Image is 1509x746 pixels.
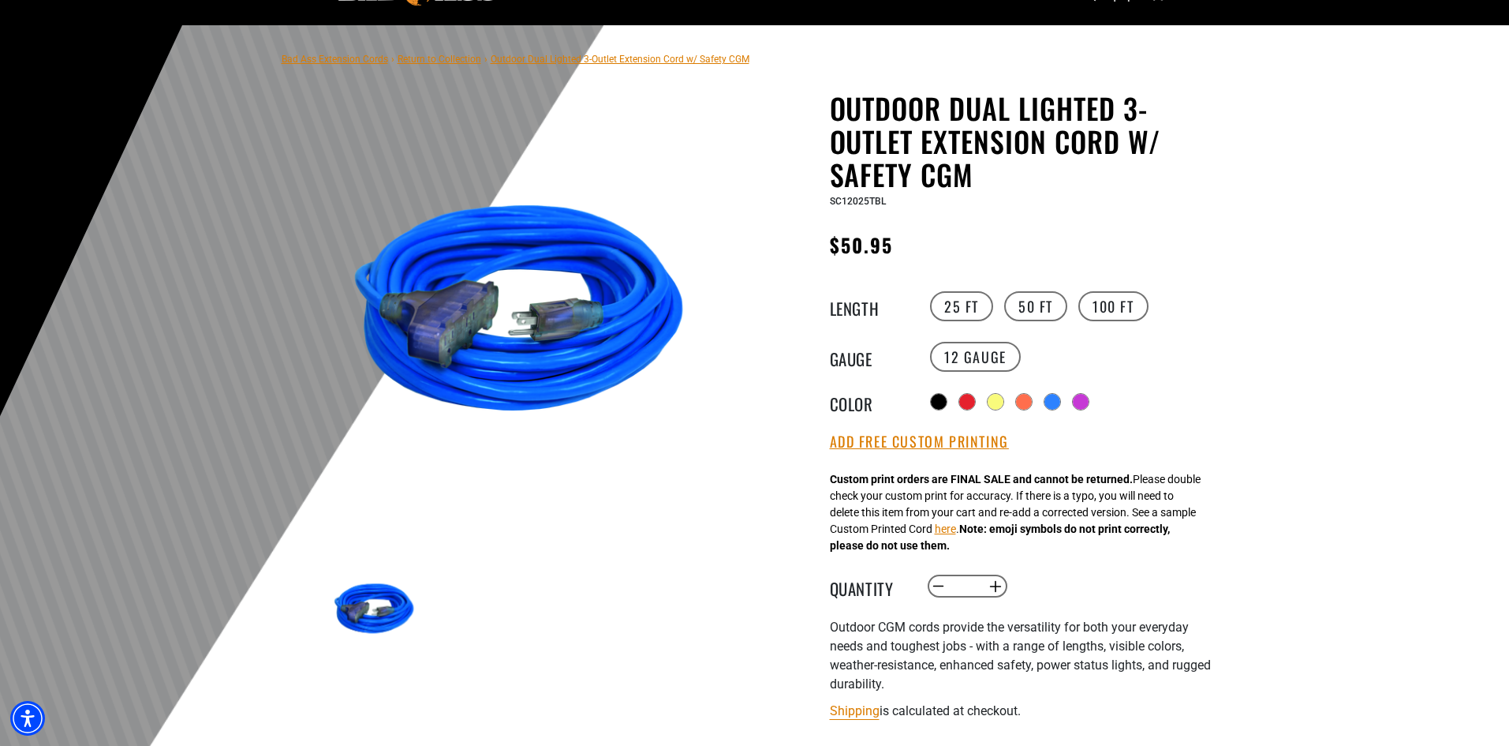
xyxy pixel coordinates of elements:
strong: Custom print orders are FINAL SALE and cannot be returned. [830,473,1133,485]
label: 25 FT [930,291,993,321]
span: $50.95 [830,231,893,259]
legend: Color [830,392,909,412]
strong: Note: emoji symbols do not print correctly, please do not use them. [830,523,1170,552]
a: Shipping [830,703,880,718]
a: Return to Collection [398,54,481,65]
span: SC12025TBL [830,196,886,207]
h1: Outdoor Dual Lighted 3-Outlet Extension Cord w/ Safety CGM [830,92,1216,191]
img: blue [328,132,708,512]
label: 50 FT [1004,291,1067,321]
div: Accessibility Menu [10,701,45,736]
legend: Gauge [830,347,909,367]
label: 100 FT [1078,291,1149,321]
nav: breadcrumbs [282,49,749,68]
img: blue [328,566,420,658]
span: › [484,54,487,65]
span: › [391,54,394,65]
legend: Length [830,296,909,317]
div: is calculated at checkout. [830,700,1216,722]
label: Quantity [830,576,909,597]
button: here [935,521,956,538]
label: 12 Gauge [930,342,1021,372]
span: Outdoor Dual Lighted 3-Outlet Extension Cord w/ Safety CGM [491,54,749,65]
button: Add Free Custom Printing [830,433,1009,451]
span: Outdoor CGM cords provide the versatility for both your everyday needs and toughest jobs - with a... [830,620,1211,692]
div: Please double check your custom print for accuracy. If there is a typo, you will need to delete t... [830,471,1201,554]
a: Bad Ass Extension Cords [282,54,388,65]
